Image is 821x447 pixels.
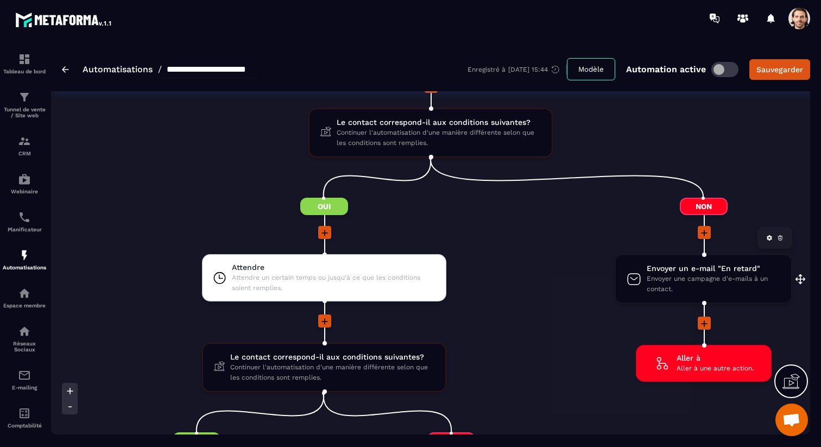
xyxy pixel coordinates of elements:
[3,106,46,118] p: Tunnel de vente / Site web
[647,274,780,294] span: Envoyer une campagne d'e-mails à un contact.
[18,249,31,262] img: automations
[232,273,435,293] span: Attendre un certain temps ou jusqu'à ce que les conditions soient remplies.
[230,352,434,362] span: Le contact correspond-il aux conditions suivantes?
[626,64,706,74] p: Automation active
[677,363,754,374] span: Aller à une autre action.
[3,68,46,74] p: Tableau de bord
[3,127,46,165] a: formationformationCRM
[3,150,46,156] p: CRM
[677,353,754,363] span: Aller à
[3,361,46,399] a: emailemailE-mailing
[18,211,31,224] img: scheduler
[337,117,541,128] span: Le contact correspond-il aux conditions suivantes?
[3,241,46,279] a: automationsautomationsAutomatisations
[3,385,46,391] p: E-mailing
[18,407,31,420] img: accountant
[15,10,113,29] img: logo
[3,303,46,309] p: Espace membre
[756,64,803,75] div: Sauvegarder
[18,135,31,148] img: formation
[3,83,46,127] a: formationformationTunnel de vente / Site web
[647,263,780,274] span: Envoyer un e-mail "En retard"
[680,198,728,215] span: Non
[3,203,46,241] a: schedulerschedulerPlanificateur
[3,399,46,437] a: accountantaccountantComptabilité
[3,226,46,232] p: Planificateur
[158,64,162,74] span: /
[749,59,810,80] button: Sauvegarder
[3,279,46,317] a: automationsautomationsEspace membre
[18,325,31,338] img: social-network
[18,91,31,104] img: formation
[3,341,46,352] p: Réseaux Sociaux
[3,188,46,194] p: Webinaire
[83,64,153,74] a: Automatisations
[775,404,808,436] a: Ouvrir le chat
[3,45,46,83] a: formationformationTableau de bord
[3,265,46,270] p: Automatisations
[468,65,567,74] div: Enregistré à
[18,369,31,382] img: email
[18,287,31,300] img: automations
[567,58,615,80] button: Modèle
[3,423,46,429] p: Comptabilité
[230,362,434,383] span: Continuer l'automatisation d'une manière différente selon que les conditions sont remplies.
[300,198,348,215] span: Oui
[18,173,31,186] img: automations
[232,262,435,273] span: Attendre
[337,128,541,148] span: Continuer l'automatisation d'une manière différente selon que les conditions sont remplies.
[3,165,46,203] a: automationsautomationsWebinaire
[508,66,548,73] p: [DATE] 15:44
[18,53,31,66] img: formation
[3,317,46,361] a: social-networksocial-networkRéseaux Sociaux
[62,66,69,73] img: arrow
